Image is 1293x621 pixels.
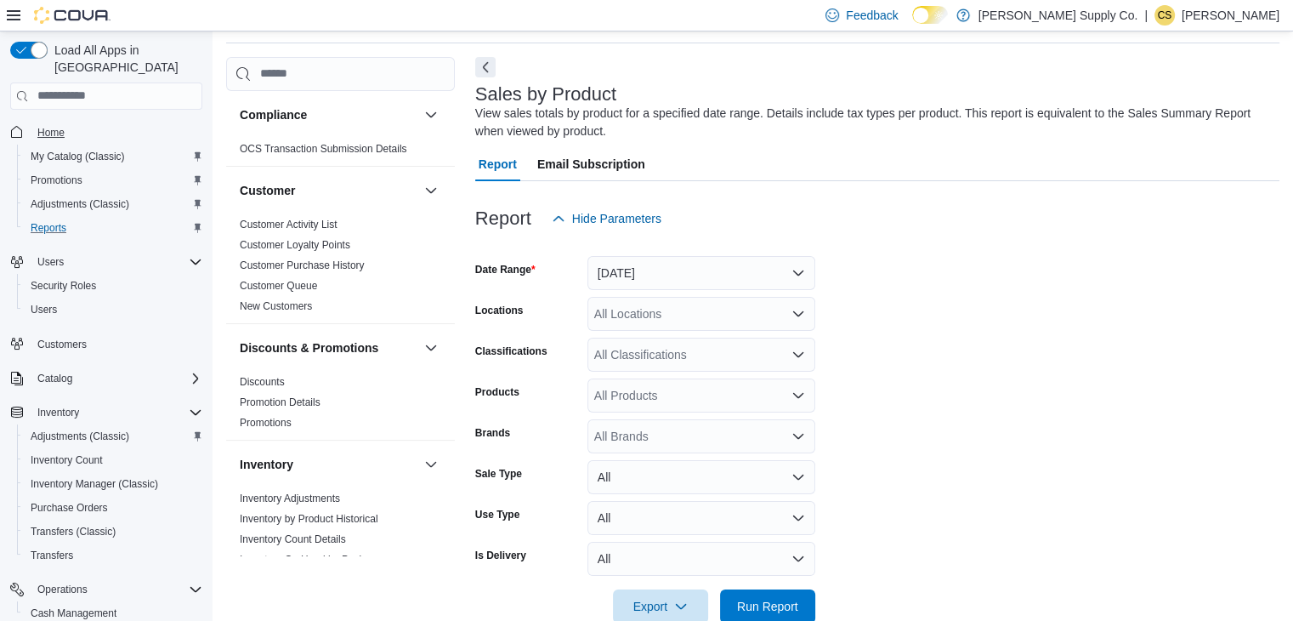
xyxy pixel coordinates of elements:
[37,338,87,351] span: Customers
[3,578,209,601] button: Operations
[475,84,616,105] h3: Sales by Product
[37,255,64,269] span: Users
[240,375,285,389] span: Discounts
[240,182,295,199] h3: Customer
[24,545,202,566] span: Transfers
[846,7,898,24] span: Feedback
[31,197,129,211] span: Adjustments (Classic)
[240,396,320,408] a: Promotion Details
[421,338,441,358] button: Discounts & Promotions
[1182,5,1279,26] p: [PERSON_NAME]
[48,42,202,76] span: Load All Apps in [GEOGRAPHIC_DATA]
[240,533,346,545] a: Inventory Count Details
[24,170,202,191] span: Promotions
[31,525,116,538] span: Transfers (Classic)
[24,146,202,167] span: My Catalog (Classic)
[3,401,209,424] button: Inventory
[31,579,94,600] button: Operations
[17,216,209,240] button: Reports
[24,498,202,518] span: Purchase Orders
[587,460,815,494] button: All
[545,202,668,236] button: Hide Parameters
[475,304,524,317] label: Locations
[240,339,417,356] button: Discounts & Promotions
[240,299,312,313] span: New Customers
[240,493,340,504] a: Inventory Adjustments
[31,174,82,187] span: Promotions
[37,406,79,419] span: Inventory
[240,513,378,525] a: Inventory by Product Historical
[240,182,417,199] button: Customer
[31,501,108,515] span: Purchase Orders
[240,417,292,429] a: Promotions
[17,298,209,322] button: Users
[1158,5,1172,26] span: CS
[31,368,202,389] span: Catalog
[240,533,346,546] span: Inventory Count Details
[24,218,73,238] a: Reports
[1154,5,1175,26] div: Charisma Santos
[475,467,522,481] label: Sale Type
[17,192,209,216] button: Adjustments (Classic)
[240,554,382,566] a: Inventory On Hand by Package
[24,276,202,296] span: Security Roles
[475,345,547,358] label: Classifications
[240,300,312,312] a: New Customers
[240,280,317,292] a: Customer Queue
[791,430,805,443] button: Open list of options
[421,105,441,125] button: Compliance
[37,372,72,385] span: Catalog
[240,106,307,123] h3: Compliance
[31,607,116,620] span: Cash Management
[31,430,129,443] span: Adjustments (Classic)
[31,579,202,600] span: Operations
[791,307,805,321] button: Open list of options
[240,456,293,473] h3: Inventory
[24,146,132,167] a: My Catalog (Classic)
[31,368,79,389] button: Catalog
[475,105,1271,140] div: View sales totals by product for a specified date range. Details include tax types per product. T...
[31,221,66,235] span: Reports
[31,453,103,467] span: Inventory Count
[587,542,815,576] button: All
[3,120,209,145] button: Home
[3,250,209,274] button: Users
[31,477,158,491] span: Inventory Manager (Classic)
[240,106,417,123] button: Compliance
[31,333,202,355] span: Customers
[3,332,209,356] button: Customers
[31,150,125,163] span: My Catalog (Classic)
[31,252,202,272] span: Users
[31,122,71,143] a: Home
[24,218,202,238] span: Reports
[17,145,209,168] button: My Catalog (Classic)
[475,508,519,521] label: Use Type
[31,279,96,293] span: Security Roles
[3,367,209,390] button: Catalog
[17,544,209,567] button: Transfers
[37,583,88,596] span: Operations
[24,545,80,566] a: Transfers
[24,474,202,494] span: Inventory Manager (Classic)
[17,520,209,544] button: Transfers (Classic)
[475,426,510,440] label: Brands
[17,448,209,472] button: Inventory Count
[978,5,1138,26] p: [PERSON_NAME] Supply Co.
[475,263,536,276] label: Date Range
[240,456,417,473] button: Inventory
[17,424,209,448] button: Adjustments (Classic)
[475,57,496,77] button: Next
[24,276,103,296] a: Security Roles
[31,122,202,143] span: Home
[34,7,111,24] img: Cova
[587,501,815,535] button: All
[226,214,455,323] div: Customer
[31,334,94,355] a: Customers
[31,402,202,423] span: Inventory
[240,238,350,252] span: Customer Loyalty Points
[226,139,455,166] div: Compliance
[240,492,340,505] span: Inventory Adjustments
[24,426,136,447] a: Adjustments (Classic)
[240,219,337,231] a: Customer Activity List
[24,299,202,320] span: Users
